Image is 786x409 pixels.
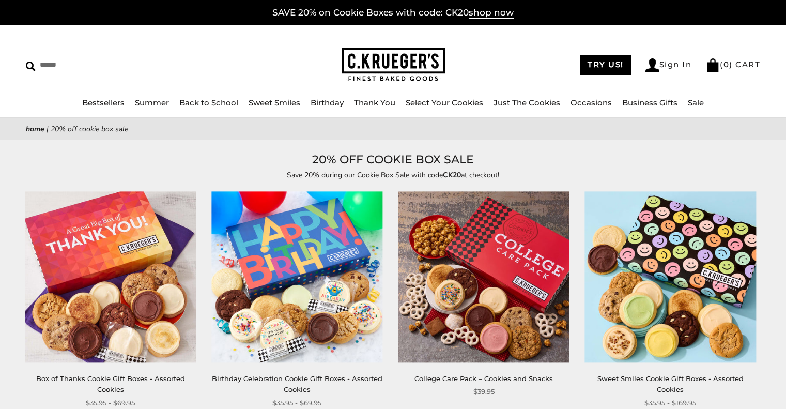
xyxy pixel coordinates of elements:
[473,386,495,397] span: $39.95
[580,55,631,75] a: TRY US!
[688,98,704,108] a: Sale
[414,374,553,383] a: College Care Pack – Cookies and Snacks
[354,98,395,108] a: Thank You
[26,62,36,71] img: Search
[342,48,445,82] img: C.KRUEGER'S
[469,7,514,19] span: shop now
[311,98,344,108] a: Birthday
[398,192,569,363] img: College Care Pack – Cookies and Snacks
[211,192,382,363] img: Birthday Celebration Cookie Gift Boxes - Assorted Cookies
[398,192,569,363] a: College Care Pack – Cookies and Snacks
[82,98,125,108] a: Bestsellers
[51,124,128,134] span: 20% OFF COOKIE BOX SALE
[26,123,760,135] nav: breadcrumbs
[26,57,200,73] input: Search
[25,192,196,363] img: Box of Thanks Cookie Gift Boxes - Assorted Cookies
[47,124,49,134] span: |
[406,98,483,108] a: Select Your Cookies
[272,7,514,19] a: SAVE 20% on Cookie Boxes with code: CK20shop now
[249,98,300,108] a: Sweet Smiles
[272,398,321,408] span: $35.95 - $69.95
[706,59,760,69] a: (0) CART
[645,58,659,72] img: Account
[644,398,696,408] span: $35.95 - $169.95
[645,58,692,72] a: Sign In
[443,170,461,180] strong: CK20
[571,98,612,108] a: Occasions
[36,374,185,393] a: Box of Thanks Cookie Gift Boxes - Assorted Cookies
[585,192,756,363] img: Sweet Smiles Cookie Gift Boxes - Assorted Cookies
[723,59,730,69] span: 0
[135,98,169,108] a: Summer
[179,98,238,108] a: Back to School
[212,374,382,393] a: Birthday Celebration Cookie Gift Boxes - Assorted Cookies
[706,58,720,72] img: Bag
[597,374,744,393] a: Sweet Smiles Cookie Gift Boxes - Assorted Cookies
[156,169,631,181] p: Save 20% during our Cookie Box Sale with code at checkout!
[86,398,135,408] span: $35.95 - $69.95
[41,150,745,169] h1: 20% OFF COOKIE BOX SALE
[26,124,44,134] a: Home
[622,98,677,108] a: Business Gifts
[494,98,560,108] a: Just The Cookies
